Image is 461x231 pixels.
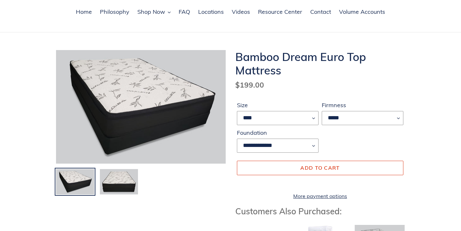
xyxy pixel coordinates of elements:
[237,128,319,137] label: Foundation
[195,7,227,17] a: Locations
[134,7,174,17] button: Shop Now
[229,7,253,17] a: Videos
[175,7,193,17] a: FAQ
[99,168,139,195] img: Load image into Gallery viewer, Bamboo Dream Euro Top Mattress
[55,168,95,195] img: Load image into Gallery viewer, Bamboo Dream Euro Top Mattress
[237,192,403,200] a: More payment options
[137,8,165,16] span: Shop Now
[237,101,319,109] label: Size
[258,8,302,16] span: Resource Center
[198,8,224,16] span: Locations
[310,8,331,16] span: Contact
[322,101,403,109] label: Firmness
[255,7,305,17] a: Resource Center
[336,7,388,17] a: Volume Accounts
[97,7,133,17] a: Philosophy
[307,7,334,17] a: Contact
[179,8,190,16] span: FAQ
[73,7,95,17] a: Home
[76,8,92,16] span: Home
[235,50,405,77] h1: Bamboo Dream Euro Top Mattress
[339,8,385,16] span: Volume Accounts
[300,165,340,171] span: Add to cart
[237,161,403,175] button: Add to cart
[232,8,250,16] span: Videos
[235,206,405,216] h3: Customers Also Purchased:
[100,8,129,16] span: Philosophy
[235,80,264,90] span: $199.00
